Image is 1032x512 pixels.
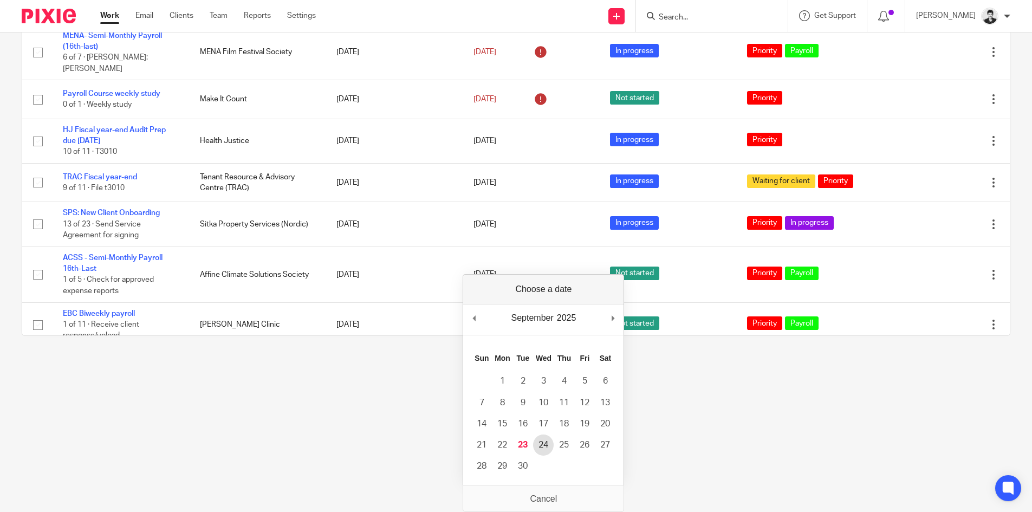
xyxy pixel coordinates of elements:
button: Next Month [607,310,618,326]
span: In progress [610,133,659,146]
td: Make It Count [189,80,326,119]
button: 27 [595,435,615,456]
span: Priority [747,91,782,105]
button: 13 [595,392,615,413]
a: TRAC Fiscal year-end [63,173,137,181]
abbr: Tuesday [517,354,530,362]
span: [DATE] [473,95,496,103]
img: squarehead.jpg [981,8,998,25]
td: [DATE] [326,119,463,163]
abbr: Wednesday [536,354,551,362]
span: [DATE] [473,179,496,186]
button: 10 [533,392,554,413]
button: 2 [512,371,533,392]
td: [DATE] [326,24,463,80]
span: Not started [610,316,659,330]
span: 1 of 5 · Check for approved expense reports [63,276,154,295]
button: 7 [471,392,492,413]
button: 15 [492,413,512,435]
button: Previous Month [469,310,479,326]
button: 12 [574,392,595,413]
td: [PERSON_NAME] Clinic [189,302,326,347]
td: Sitka Property Services (Nordic) [189,202,326,247]
span: 13 of 23 · Send Service Agreement for signing [63,221,141,239]
span: Priority [818,174,853,188]
span: 9 of 11 · File t3010 [63,184,125,192]
td: Health Justice [189,119,326,163]
a: Team [210,10,228,21]
button: 9 [512,392,533,413]
button: 25 [554,435,574,456]
td: [DATE] [326,202,463,247]
td: MENA Film Festival Society [189,24,326,80]
a: Clients [170,10,193,21]
span: In progress [785,216,834,230]
span: Payroll [785,44,819,57]
a: Work [100,10,119,21]
button: 4 [554,371,574,392]
td: [DATE] [326,163,463,202]
button: 23 [512,435,533,456]
span: Not started [610,267,659,280]
abbr: Saturday [600,354,612,362]
td: Tenant Resource & Advisory Centre (TRAC) [189,163,326,202]
span: In progress [610,174,659,188]
a: Payroll Course weekly study [63,90,160,98]
button: 22 [492,435,512,456]
a: SPS: New Client Onboarding [63,209,160,217]
button: 26 [574,435,595,456]
span: Priority [747,133,782,146]
abbr: Monday [495,354,510,362]
div: 2025 [555,310,578,326]
span: Payroll [785,267,819,280]
button: 5 [574,371,595,392]
button: 18 [554,413,574,435]
span: 0 of 1 · Weekly study [63,101,132,109]
abbr: Friday [580,354,590,362]
button: 3 [533,371,554,392]
span: In progress [610,216,659,230]
span: Priority [747,267,782,280]
button: 19 [574,413,595,435]
td: [DATE] [326,302,463,347]
button: 30 [512,456,533,477]
a: MENA- Semi-Monthly Payroll (16th-last) [63,32,162,50]
span: Get Support [814,12,856,20]
span: Priority [747,44,782,57]
span: [DATE] [473,221,496,228]
span: [DATE] [473,271,496,278]
button: 8 [492,392,512,413]
a: EBC Biweekly payroll [63,310,135,317]
abbr: Thursday [557,354,571,362]
button: 29 [492,456,512,477]
span: In progress [610,44,659,57]
p: [PERSON_NAME] [916,10,976,21]
a: Settings [287,10,316,21]
span: 10 of 11 · T3010 [63,148,117,156]
button: 11 [554,392,574,413]
a: HJ Fiscal year-end Audit Prep due [DATE] [63,126,166,145]
span: Waiting for client [747,174,815,188]
span: Priority [747,316,782,330]
a: Email [135,10,153,21]
button: 1 [492,371,512,392]
span: [DATE] [473,48,496,56]
td: Affine Climate Solutions Society [189,247,326,302]
td: [DATE] [326,247,463,302]
button: 21 [471,435,492,456]
span: Not started [610,91,659,105]
abbr: Sunday [475,354,489,362]
button: 24 [533,435,554,456]
td: [DATE] [326,80,463,119]
span: 1 of 11 · Receive client response/upload [63,321,139,340]
input: Search [658,13,755,23]
button: 6 [595,371,615,392]
span: Priority [747,216,782,230]
span: Payroll [785,316,819,330]
a: ACSS - Semi-Monthly Payroll 16th-Last [63,254,163,273]
span: 6 of 7 · [PERSON_NAME]: [PERSON_NAME] [63,54,148,73]
button: 16 [512,413,533,435]
div: September [509,310,555,326]
a: Reports [244,10,271,21]
button: 20 [595,413,615,435]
